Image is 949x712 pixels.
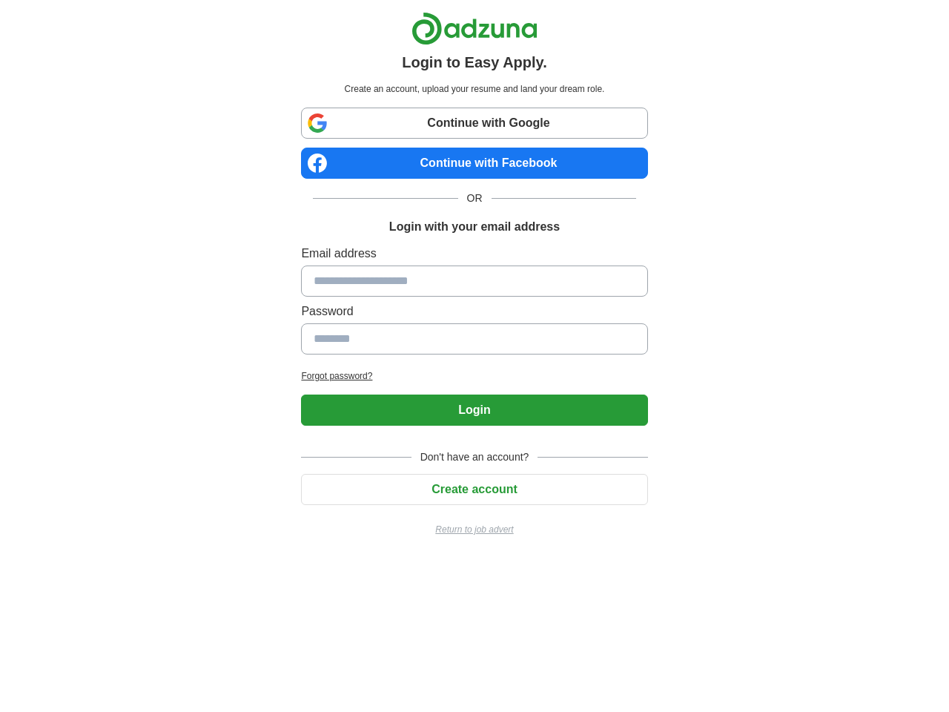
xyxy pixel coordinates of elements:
button: Create account [301,474,647,505]
img: Adzuna logo [411,12,538,45]
a: Return to job advert [301,523,647,536]
a: Create account [301,483,647,495]
span: OR [458,191,492,206]
a: Continue with Facebook [301,148,647,179]
label: Password [301,303,647,320]
h1: Login with your email address [389,218,560,236]
button: Login [301,395,647,426]
a: Forgot password? [301,369,647,383]
h1: Login to Easy Apply. [402,51,547,73]
span: Don't have an account? [411,449,538,465]
p: Create an account, upload your resume and land your dream role. [304,82,644,96]
a: Continue with Google [301,108,647,139]
label: Email address [301,245,647,263]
